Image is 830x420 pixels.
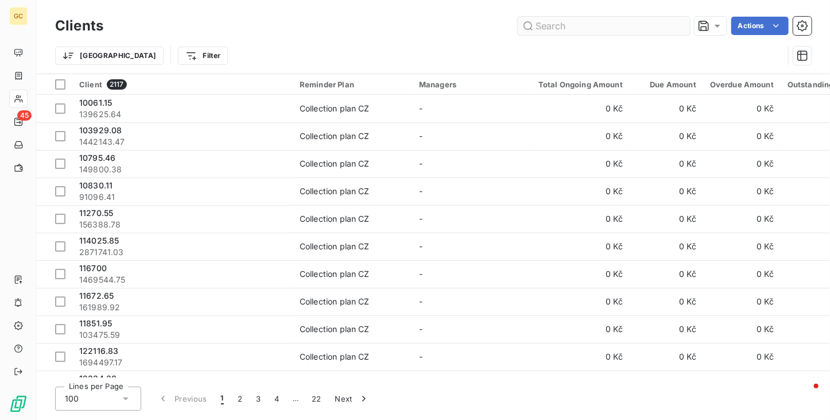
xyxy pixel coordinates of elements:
[79,191,286,203] span: 91096.41
[703,95,781,122] td: 0 Kč
[79,346,118,356] span: 122116.83
[305,387,328,411] button: 22
[637,80,696,89] div: Due Amount
[79,274,286,286] span: 1469544.75
[300,80,405,89] div: Reminder Plan
[703,343,781,371] td: 0 Kč
[300,103,370,114] div: Collection plan CZ
[532,371,630,398] td: 0 Kč
[630,205,703,233] td: 0 Kč
[55,16,103,36] h3: Clients
[419,159,422,168] span: -
[703,122,781,150] td: 0 Kč
[538,80,623,89] div: Total Ongoing Amount
[65,393,79,404] span: 100
[268,387,286,411] button: 4
[703,371,781,398] td: 0 Kč
[532,315,630,343] td: 0 Kč
[419,131,422,141] span: -
[731,17,789,35] button: Actions
[419,269,422,279] span: -
[630,343,703,371] td: 0 Kč
[79,357,286,368] span: 1694497.17
[703,205,781,233] td: 0 Kč
[630,315,703,343] td: 0 Kč
[17,110,32,121] span: 45
[300,351,370,363] div: Collection plan CZ
[79,80,102,89] span: Client
[532,178,630,205] td: 0 Kč
[79,291,114,300] span: 11672.65
[79,236,119,245] span: 114025.85
[419,352,422,361] span: -
[79,164,286,175] span: 149800.38
[79,246,286,258] span: 2871741.03
[630,178,703,205] td: 0 Kč
[300,296,370,307] div: Collection plan CZ
[630,233,703,260] td: 0 Kč
[79,373,117,383] span: 12334.38
[518,17,690,35] input: Search
[532,122,630,150] td: 0 Kč
[703,150,781,178] td: 0 Kč
[79,318,112,328] span: 11851.95
[532,150,630,178] td: 0 Kč
[79,263,107,273] span: 116700
[419,103,422,113] span: -
[79,219,286,230] span: 156388.78
[249,387,267,411] button: 3
[150,387,214,411] button: Previous
[630,150,703,178] td: 0 Kč
[328,387,377,411] button: Next
[300,323,370,335] div: Collection plan CZ
[79,302,286,313] span: 161989.92
[79,329,286,341] span: 103475.59
[532,205,630,233] td: 0 Kč
[286,390,305,408] span: …
[419,214,422,224] span: -
[79,180,113,190] span: 10830.11
[532,260,630,288] td: 0 Kč
[107,79,127,90] span: 2117
[300,213,370,225] div: Collection plan CZ
[419,324,422,334] span: -
[532,288,630,315] td: 0 Kč
[231,387,249,411] button: 2
[532,343,630,371] td: 0 Kč
[630,371,703,398] td: 0 Kč
[79,153,115,163] span: 10795.46
[419,241,422,251] span: -
[703,178,781,205] td: 0 Kč
[791,381,819,409] iframe: Intercom live chat
[9,395,28,413] img: Logo LeanPay
[300,158,370,169] div: Collection plan CZ
[703,233,781,260] td: 0 Kč
[703,315,781,343] td: 0 Kč
[79,109,286,120] span: 139625.64
[703,260,781,288] td: 0 Kč
[630,260,703,288] td: 0 Kč
[79,208,113,218] span: 11270.55
[630,288,703,315] td: 0 Kč
[79,98,112,107] span: 10061.15
[300,186,370,197] div: Collection plan CZ
[55,47,164,65] button: [GEOGRAPHIC_DATA]
[214,387,231,411] button: 1
[419,296,422,306] span: -
[300,130,370,142] div: Collection plan CZ
[532,95,630,122] td: 0 Kč
[710,80,774,89] div: Overdue Amount
[630,95,703,122] td: 0 Kč
[532,233,630,260] td: 0 Kč
[221,393,224,404] span: 1
[178,47,228,65] button: Filter
[79,125,122,135] span: 103929.08
[630,122,703,150] td: 0 Kč
[419,186,422,196] span: -
[9,7,28,25] div: GC
[703,288,781,315] td: 0 Kč
[300,241,370,252] div: Collection plan CZ
[79,136,286,148] span: 1442143.47
[419,80,525,89] div: Managers
[300,268,370,280] div: Collection plan CZ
